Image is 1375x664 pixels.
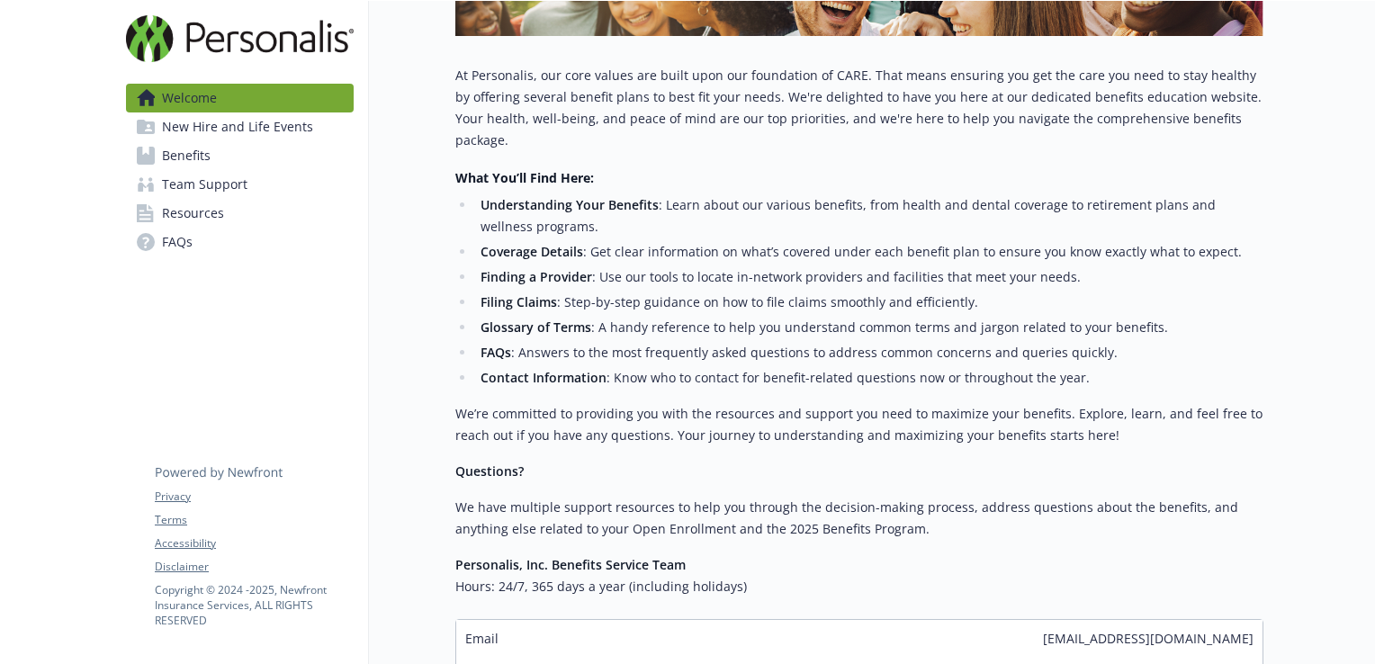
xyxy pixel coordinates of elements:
[481,319,591,336] strong: Glossary of Terms
[481,268,592,285] strong: Finding a Provider
[126,141,354,170] a: Benefits
[162,228,193,256] span: FAQs
[162,112,313,141] span: New Hire and Life Events
[475,317,1263,338] li: : A handy reference to help you understand common terms and jargon related to your benefits.
[455,65,1263,151] p: At Personalis, our core values are built upon our foundation of CARE. That means ensuring you get...
[475,342,1263,363] li: : Answers to the most frequently asked questions to address common concerns and queries quickly.
[155,512,353,528] a: Terms
[455,462,524,480] strong: Questions?
[126,170,354,199] a: Team Support
[162,141,211,170] span: Benefits
[126,199,354,228] a: Resources
[455,169,594,186] strong: What You’ll Find Here:
[155,582,353,628] p: Copyright © 2024 - 2025 , Newfront Insurance Services, ALL RIGHTS RESERVED
[465,629,499,648] span: Email
[455,556,686,573] strong: Personalis, Inc. Benefits Service Team
[455,576,1263,597] h6: Hours: 24/7, 365 days a year (including holidays)​
[475,367,1263,389] li: : Know who to contact for benefit-related questions now or throughout the year.
[481,344,511,361] strong: FAQs
[155,535,353,552] a: Accessibility
[155,559,353,575] a: Disclaimer
[455,403,1263,446] p: We’re committed to providing you with the resources and support you need to maximize your benefit...
[475,241,1263,263] li: : Get clear information on what’s covered under each benefit plan to ensure you know exactly what...
[1043,629,1254,648] span: [EMAIL_ADDRESS][DOMAIN_NAME]
[455,497,1263,540] p: We have multiple support resources to help you through the decision-making process, address quest...
[475,194,1263,238] li: : Learn about our various benefits, from health and dental coverage to retirement plans and welln...
[155,489,353,505] a: Privacy
[162,84,217,112] span: Welcome
[126,228,354,256] a: FAQs
[162,199,224,228] span: Resources
[481,243,583,260] strong: Coverage Details
[126,112,354,141] a: New Hire and Life Events
[481,293,557,310] strong: Filing Claims
[126,84,354,112] a: Welcome
[481,369,607,386] strong: Contact Information
[162,170,247,199] span: Team Support
[475,292,1263,313] li: : Step-by-step guidance on how to file claims smoothly and efficiently.
[475,266,1263,288] li: : Use our tools to locate in-network providers and facilities that meet your needs.
[481,196,659,213] strong: Understanding Your Benefits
